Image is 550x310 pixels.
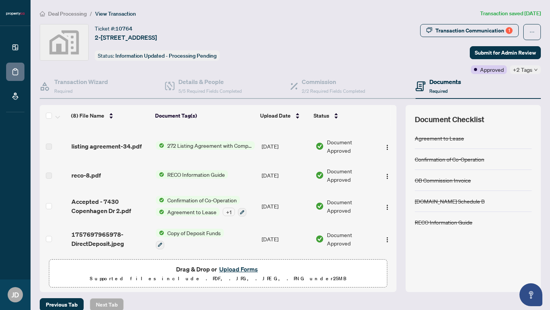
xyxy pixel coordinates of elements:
article: Transaction saved [DATE] [480,9,541,18]
th: Upload Date [257,105,311,126]
span: View Transaction [95,10,136,17]
div: 1 [506,27,513,34]
span: Upload Date [260,111,291,120]
span: 272 Listing Agreement with Company Schedule A [164,141,255,150]
div: Transaction Communication [435,24,513,37]
div: Agreement to Lease [415,134,464,142]
button: Status IconRECO Information Guide [156,170,228,179]
div: Ticket #: [95,24,133,33]
span: home [40,11,45,16]
span: Drag & Drop orUpload FormsSupported files include .PDF, .JPG, .JPEG, .PNG under25MB [49,260,387,288]
div: OB Commission Invoice [415,176,471,184]
h4: Details & People [178,77,242,86]
span: ellipsis [529,29,535,35]
div: Status: [95,50,220,61]
span: Approved [480,65,504,74]
p: Supported files include .PDF, .JPG, .JPEG, .PNG under 25 MB [54,274,382,283]
span: 2-[STREET_ADDRESS] [95,33,157,42]
span: 5/5 Required Fields Completed [178,88,242,94]
button: Logo [381,140,393,152]
button: Logo [381,233,393,245]
span: Submit for Admin Review [475,47,536,59]
span: 2/2 Required Fields Completed [302,88,365,94]
th: Status [311,105,375,126]
button: Status IconCopy of Deposit Funds [156,229,224,249]
span: down [534,68,538,72]
button: Open asap [519,283,542,306]
span: Status [314,111,329,120]
img: Logo [384,144,390,150]
div: + 1 [223,208,235,216]
span: Deal Processing [48,10,87,17]
td: [DATE] [259,161,312,190]
h4: Documents [429,77,461,86]
img: Logo [384,173,390,179]
button: Logo [381,200,393,212]
span: Agreement to Lease [164,208,220,216]
img: Status Icon [156,170,164,179]
span: RECO Information Guide [164,170,228,179]
td: [DATE] [259,190,312,223]
span: +2 Tags [513,65,532,74]
button: Upload Forms [217,264,260,274]
img: Logo [384,204,390,210]
td: [DATE] [259,132,312,161]
img: Status Icon [156,229,164,237]
button: Submit for Admin Review [470,46,541,59]
span: Information Updated - Processing Pending [115,52,217,59]
div: [DOMAIN_NAME] Schedule B [415,197,485,205]
span: JD [11,289,19,300]
span: Document Approved [327,138,375,155]
span: reco-8.pdf [71,171,101,180]
li: / [90,9,92,18]
span: Document Checklist [415,114,484,125]
span: Document Approved [327,198,375,215]
img: Status Icon [156,141,164,150]
img: Logo [384,237,390,243]
th: (8) File Name [68,105,152,126]
h4: Commission [302,77,365,86]
span: Accepted - 7430 Copenhagen Dr 2.pdf [71,197,150,215]
span: Copy of Deposit Funds [164,229,224,237]
img: svg%3e [40,24,88,60]
span: listing agreement-34.pdf [71,142,142,151]
span: 10764 [115,25,133,32]
img: logo [6,11,24,16]
span: (8) File Name [71,111,104,120]
img: Status Icon [156,208,164,216]
span: Confirmation of Co-Operation [164,196,240,204]
span: Required [429,88,448,94]
button: Status Icon272 Listing Agreement with Company Schedule A [156,141,255,150]
span: 1757697965978-DirectDeposit.jpeg [71,230,150,248]
span: Document Approved [327,167,375,184]
td: [DATE] [259,223,312,255]
h4: Transaction Wizard [54,77,108,86]
span: Drag & Drop or [176,264,260,274]
div: Confirmation of Co-Operation [415,155,484,163]
img: Document Status [315,235,324,243]
img: Document Status [315,171,324,179]
img: Document Status [315,142,324,150]
img: Status Icon [156,196,164,204]
img: Document Status [315,202,324,210]
button: Transaction Communication1 [420,24,519,37]
th: Document Tag(s) [152,105,257,126]
div: RECO Information Guide [415,218,472,226]
span: Required [54,88,73,94]
button: Status IconConfirmation of Co-OperationStatus IconAgreement to Lease+1 [156,196,246,216]
button: Logo [381,169,393,181]
span: Document Approved [327,231,375,247]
